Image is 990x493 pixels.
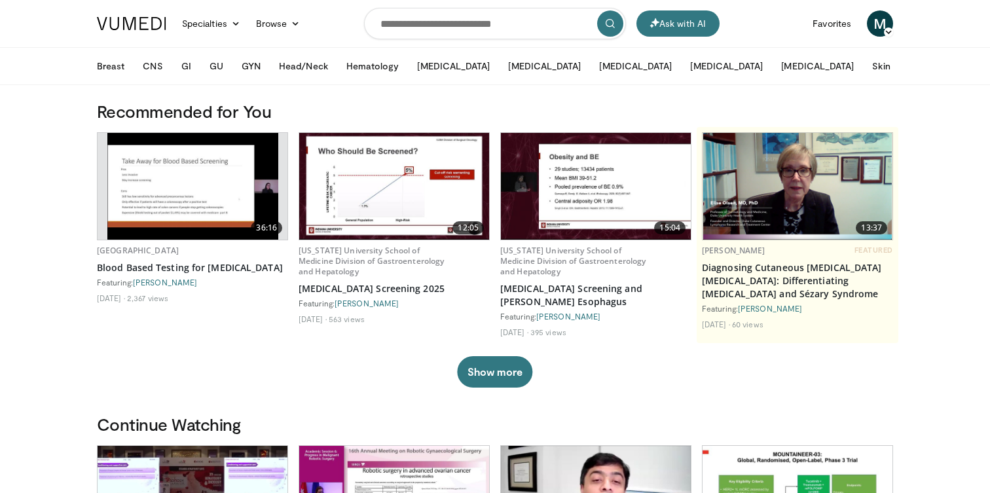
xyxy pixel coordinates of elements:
[500,327,528,337] li: [DATE]
[409,53,498,79] button: [MEDICAL_DATA]
[457,356,532,388] button: Show more
[452,221,484,234] span: 12:05
[248,10,308,37] a: Browse
[174,10,248,37] a: Specialties
[135,53,170,79] button: CNS
[501,133,691,240] img: 6dcabbc5-0456-49e8-866e-09b006f8bf61.620x360_q85_upscale.jpg
[591,53,680,79] button: [MEDICAL_DATA]
[299,314,327,324] li: [DATE]
[805,10,859,37] a: Favorites
[234,53,268,79] button: GYN
[702,261,893,301] a: Diagnosing Cutaneous [MEDICAL_DATA] [MEDICAL_DATA]: Differentiating [MEDICAL_DATA] and Sézary Syn...
[127,293,168,303] li: 2,367 views
[500,53,589,79] button: [MEDICAL_DATA]
[299,245,444,277] a: [US_STATE] University School of Medicine Division of Gastroenterology and Hepatology
[501,133,691,240] a: 15:04
[97,101,893,122] h3: Recommended for You
[364,8,626,39] input: Search topics, interventions
[500,282,691,308] a: [MEDICAL_DATA] Screening and [PERSON_NAME] Esophagus
[133,278,197,287] a: [PERSON_NAME]
[500,311,691,321] div: Featuring:
[299,133,489,240] a: 12:05
[299,298,490,308] div: Featuring:
[864,53,898,79] button: Skin
[738,304,802,313] a: [PERSON_NAME]
[98,133,287,240] a: 36:16
[299,133,489,240] img: 92e7bb93-159d-40f8-a927-22b1dfdc938f.620x360_q85_upscale.jpg
[773,53,862,79] button: [MEDICAL_DATA]
[97,293,125,303] li: [DATE]
[732,319,763,329] li: 60 views
[97,414,893,435] h3: Continue Watching
[867,10,893,37] a: M
[854,246,893,255] span: FEATURED
[654,221,686,234] span: 15:04
[107,133,278,240] img: 0a3144ee-dd9e-4a17-be35-ba5190d246eb.620x360_q85_upscale.jpg
[335,299,399,308] a: [PERSON_NAME]
[856,221,887,234] span: 13:37
[339,53,407,79] button: Hematology
[702,245,765,256] a: [PERSON_NAME]
[97,17,166,30] img: VuMedi Logo
[536,312,600,321] a: [PERSON_NAME]
[97,277,288,287] div: Featuring:
[97,245,179,256] a: [GEOGRAPHIC_DATA]
[299,282,490,295] a: [MEDICAL_DATA] Screening 2025
[202,53,231,79] button: GU
[682,53,771,79] button: [MEDICAL_DATA]
[702,303,893,314] div: Featuring:
[530,327,566,337] li: 395 views
[636,10,720,37] button: Ask with AI
[174,53,199,79] button: GI
[703,133,892,240] a: 13:37
[500,245,646,277] a: [US_STATE] University School of Medicine Division of Gastroenterology and Hepatology
[251,221,282,234] span: 36:16
[703,133,892,240] img: bf8e6552-1c9a-48c6-8fec-ecff6f25715c.png.620x360_q85_upscale.png
[97,261,288,274] a: Blood Based Testing for [MEDICAL_DATA]
[271,53,336,79] button: Head/Neck
[89,53,132,79] button: Breast
[702,319,730,329] li: [DATE]
[329,314,365,324] li: 563 views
